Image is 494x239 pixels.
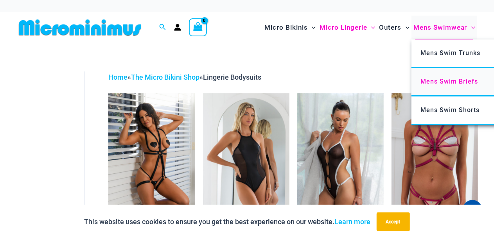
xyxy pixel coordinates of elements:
a: Account icon link [174,24,181,31]
p: This website uses cookies to ensure you get the best experience on our website. [84,216,371,228]
a: OutersMenu ToggleMenu Toggle [377,16,411,39]
img: Electric Illusion Noir 1949 Bodysuit 03 [297,93,384,223]
a: Search icon link [159,23,166,32]
a: Micro BikinisMenu ToggleMenu Toggle [262,16,318,39]
span: Menu Toggle [467,18,475,37]
span: Menu Toggle [308,18,316,37]
img: Truth or Dare Black 1905 Bodysuit 611 Micro 07 [108,93,195,223]
a: Sweetest Obsession Cherry 1129 Bra 6119 Bottom 1939 Bodysuit 09Sweetest Obsession Cherry 1129 Bra... [392,93,478,223]
button: Accept [377,212,410,231]
a: Electric Illusion Noir 1949 Bodysuit 03Electric Illusion Noir 1949 Bodysuit 04Electric Illusion N... [297,93,384,223]
span: Mens Swim Trunks [421,49,481,57]
nav: Site Navigation [261,14,478,41]
iframe: TrustedSite Certified [20,65,90,221]
span: » » [108,73,261,81]
a: Learn more [335,218,371,226]
a: The Micro Bikini Shop [131,73,199,81]
span: Micro Lingerie [320,18,367,37]
img: Sweetest Obsession Cherry 1129 Bra 6119 Bottom 1939 Bodysuit 09 [392,93,478,223]
span: Mens Swim Briefs [421,78,478,85]
a: Truth or Dare Black 1905 Bodysuit 611 Micro 07Truth or Dare Black 1905 Bodysuit 611 Micro 05Truth... [108,93,195,223]
span: Mens Swim Shorts [421,106,480,114]
a: Micro LingerieMenu ToggleMenu Toggle [318,16,377,39]
span: Outers [379,18,402,37]
img: MM SHOP LOGO FLAT [16,19,144,36]
a: Home [108,73,128,81]
a: Mens SwimwearMenu ToggleMenu Toggle [411,16,477,39]
img: Running Wild Midnight 115 Bodysuit 02 [203,93,289,223]
a: Running Wild Midnight 115 Bodysuit 02Running Wild Midnight 115 Bodysuit 12Running Wild Midnight 1... [203,93,289,223]
span: Menu Toggle [367,18,375,37]
span: Menu Toggle [402,18,410,37]
span: Lingerie Bodysuits [203,73,261,81]
span: Micro Bikinis [264,18,308,37]
span: Mens Swimwear [413,18,467,37]
a: View Shopping Cart, empty [189,18,207,36]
